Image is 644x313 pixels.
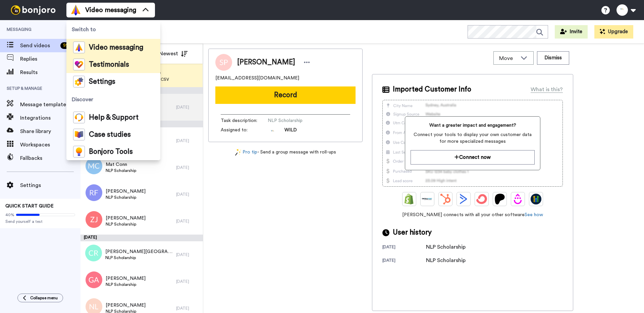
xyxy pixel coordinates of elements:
[594,25,633,39] button: Upgrade
[176,252,200,257] div: [DATE]
[86,271,102,288] img: ga.png
[60,42,74,49] div: 99 +
[66,56,160,73] a: Testimonials
[20,101,80,109] span: Message template
[237,57,295,67] span: [PERSON_NAME]
[393,84,471,95] span: Imported Customer Info
[20,141,80,149] span: Workspaces
[86,158,102,174] img: mc.png
[404,194,415,204] img: Shopify
[513,194,523,204] img: Drip
[106,195,146,200] span: NLP Scholarship
[176,192,200,197] div: [DATE]
[235,149,241,156] img: magic-wand.svg
[106,161,136,168] span: Mat Conn
[66,39,160,56] a: Video messaging
[176,279,200,284] div: [DATE]
[426,243,466,251] div: NLP Scholarship
[70,5,81,15] img: vm-color.svg
[284,127,297,137] span: WILD
[73,129,85,140] img: case-study-colored.svg
[30,295,58,301] span: Collapse menu
[411,122,534,129] span: Want a greater impact and engagement?
[106,222,146,227] span: NLP Scholarship
[176,105,200,110] div: [DATE]
[66,73,160,90] a: Settings
[86,184,102,201] img: rf.png
[555,25,588,39] button: Invite
[73,76,85,87] img: settings-colored.svg
[20,68,80,76] span: Results
[66,90,160,109] span: Discover
[440,194,451,204] img: Hubspot
[20,55,80,63] span: Replies
[215,86,356,104] button: Record
[20,127,80,135] span: Share library
[458,194,469,204] img: ActiveCampaign
[106,215,146,222] span: [PERSON_NAME]
[208,149,363,156] div: - Send a group message with roll-ups
[106,168,136,173] span: NLP Scholarship
[531,194,541,204] img: GoHighLevel
[106,302,146,309] span: [PERSON_NAME]
[154,47,193,60] button: Newest
[89,61,129,68] span: Testimonials
[106,188,146,195] span: [PERSON_NAME]
[89,44,143,51] span: Video messaging
[422,194,433,204] img: Ontraport
[221,117,268,124] span: Task description :
[221,127,268,137] span: Assigned to:
[537,51,569,65] button: Dismiss
[176,138,200,143] div: [DATE]
[215,54,232,71] img: Image of Samantha Phelvin
[499,54,517,62] span: Move
[85,245,102,261] img: cr.png
[393,228,432,238] span: User history
[66,20,160,39] span: Switch to
[5,212,14,217] span: 40%
[105,248,173,255] span: [PERSON_NAME][GEOGRAPHIC_DATA]
[268,127,278,137] img: db56d3b7-25cc-4860-a3ab-2408422e83c0-1733197158.jpg
[8,5,58,15] img: bj-logo-header-white.svg
[531,85,563,93] div: What is this?
[176,165,200,170] div: [DATE]
[73,42,85,53] img: vm-color.svg
[20,154,80,162] span: Fallbacks
[268,117,331,124] span: NLP Scholarship
[73,112,85,123] img: help-and-support-colored.svg
[411,131,534,145] span: Connect your tools to display your own customer data for more specialized messages
[73,146,85,158] img: bj-tools-colored.svg
[66,109,160,126] a: Help & Support
[176,218,200,224] div: [DATE]
[382,244,426,251] div: [DATE]
[73,59,85,70] img: tm-color.svg
[89,78,115,85] span: Settings
[89,114,139,121] span: Help & Support
[66,126,160,143] a: Case studies
[382,211,563,218] span: [PERSON_NAME] connects with all your other software
[85,5,136,15] span: Video messaging
[525,212,543,217] a: See how
[5,219,75,224] span: Send yourself a test
[20,114,68,122] span: Integrations
[5,204,54,208] span: QUICK START GUIDE
[426,256,466,264] div: NLP Scholarship
[476,194,487,204] img: ConvertKit
[66,143,160,160] a: Bonjoro Tools
[215,75,299,81] span: [EMAIL_ADDRESS][DOMAIN_NAME]
[80,235,203,241] div: [DATE]
[106,282,146,287] span: NLP Scholarship
[86,211,102,228] img: zj.png
[20,42,58,50] span: Send videos
[494,194,505,204] img: Patreon
[20,181,80,189] span: Settings
[235,149,257,156] a: Pro tip
[176,306,200,311] div: [DATE]
[105,255,173,260] span: NLP Scholarship
[411,150,534,165] button: Connect now
[17,294,63,302] button: Collapse menu
[382,258,426,264] div: [DATE]
[89,131,131,138] span: Case studies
